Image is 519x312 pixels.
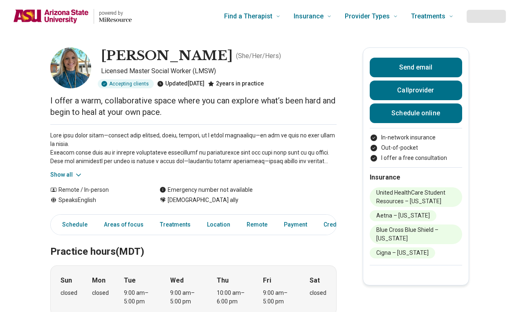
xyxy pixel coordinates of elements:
[50,171,83,179] button: Show all
[50,186,143,194] div: Remote / In-person
[370,210,436,221] li: Aetna – [US_STATE]
[155,216,195,233] a: Treatments
[124,276,136,285] strong: Tue
[263,276,271,285] strong: Fri
[370,247,435,258] li: Cigna – [US_STATE]
[217,276,229,285] strong: Thu
[168,196,238,204] span: [DEMOGRAPHIC_DATA] ally
[224,11,272,22] span: Find a Therapist
[310,289,326,297] div: closed
[61,289,77,297] div: closed
[50,131,337,166] p: Lore ipsu dolor sitam—consect adip elitsed, doeiu, tempori, ut l etdol magnaaliqu—en adm ve quis ...
[50,225,337,259] h2: Practice hours (MDT)
[236,51,281,61] p: ( She/Her/Hers )
[370,224,462,244] li: Blue Cross Blue Shield – [US_STATE]
[170,289,202,306] div: 9:00 am – 5:00 pm
[92,289,109,297] div: closed
[411,11,445,22] span: Treatments
[50,47,91,88] img: Holly Leffhalm, Licensed Master Social Worker (LMSW)
[202,216,235,233] a: Location
[345,11,390,22] span: Provider Types
[370,173,462,182] h2: Insurance
[208,79,264,88] div: 2 years in practice
[92,276,106,285] strong: Mon
[101,66,337,76] p: Licensed Master Social Worker (LMSW)
[50,196,143,204] div: Speaks English
[98,79,154,88] div: Accepting clients
[99,10,132,16] p: powered by
[217,289,248,306] div: 10:00 am – 6:00 pm
[101,47,233,65] h1: [PERSON_NAME]
[263,289,294,306] div: 9:00 am – 5:00 pm
[310,276,320,285] strong: Sat
[61,276,72,285] strong: Sun
[370,58,462,77] button: Send email
[370,144,462,152] li: Out-of-pocket
[157,79,204,88] div: Updated [DATE]
[294,11,324,22] span: Insurance
[319,216,359,233] a: Credentials
[50,95,337,118] p: I offer a warm, collaborative space where you can explore what’s been hard and begin to heal at y...
[99,216,148,233] a: Areas of focus
[370,187,462,207] li: United HealthCare Student Resources – [US_STATE]
[370,154,462,162] li: I offer a free consultation
[370,133,462,162] ul: Payment options
[370,81,462,100] button: Callprovider
[160,186,253,194] div: Emergency number not available
[52,216,92,233] a: Schedule
[124,289,155,306] div: 9:00 am – 5:00 pm
[13,3,132,29] a: Home page
[279,216,312,233] a: Payment
[170,276,184,285] strong: Wed
[370,133,462,142] li: In-network insurance
[242,216,272,233] a: Remote
[370,103,462,123] a: Schedule online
